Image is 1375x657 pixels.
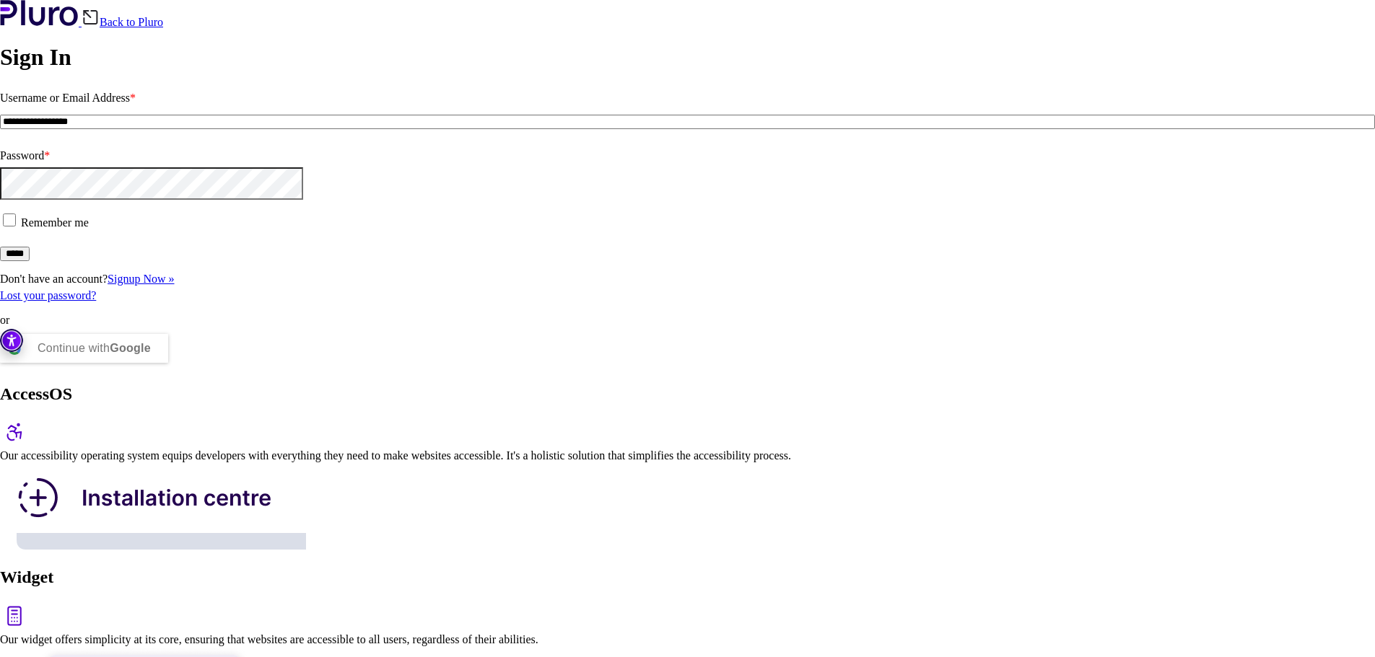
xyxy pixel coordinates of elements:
img: Back icon [82,9,100,26]
div: Continue with [38,334,151,363]
a: Back to Pluro [82,16,163,28]
input: Remember me [3,213,16,226]
b: Google [110,342,151,354]
a: Signup Now » [108,273,174,285]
